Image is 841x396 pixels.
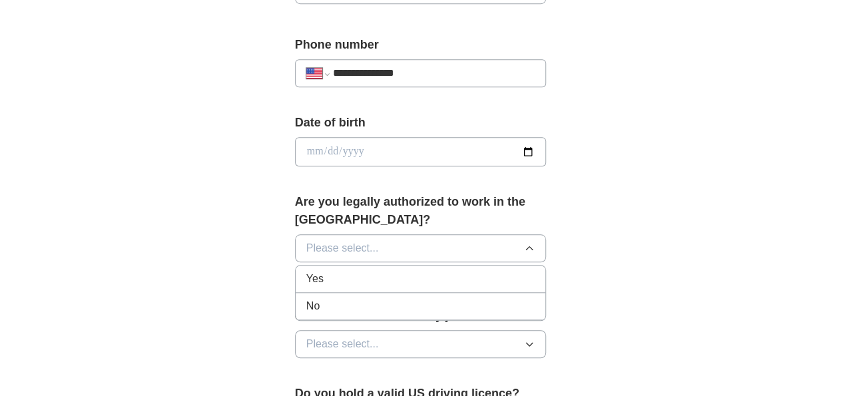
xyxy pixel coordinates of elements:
[295,331,547,359] button: Please select...
[306,272,324,288] span: Yes
[306,337,379,353] span: Please select...
[295,235,547,263] button: Please select...
[295,114,547,132] label: Date of birth
[306,241,379,257] span: Please select...
[295,37,547,55] label: Phone number
[306,299,320,315] span: No
[295,194,547,230] label: Are you legally authorized to work in the [GEOGRAPHIC_DATA]?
